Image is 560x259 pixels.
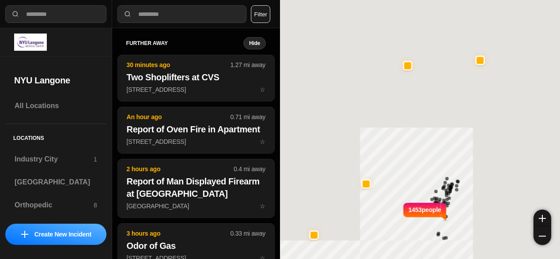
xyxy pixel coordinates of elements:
[5,124,106,149] h5: Locations
[127,202,265,210] p: [GEOGRAPHIC_DATA]
[117,202,275,210] a: 2 hours ago0.4 mi awayReport of Man Displayed Firearm at [GEOGRAPHIC_DATA][GEOGRAPHIC_DATA]star
[260,86,265,93] span: star
[249,40,260,47] small: Hide
[5,149,106,170] a: Industry City1
[34,230,91,239] p: Create New Incident
[123,10,132,19] img: search
[402,202,409,221] img: notch
[15,154,94,165] h3: Industry City
[539,215,546,222] img: zoom-in
[441,202,448,221] img: notch
[260,138,265,145] span: star
[117,159,275,218] button: 2 hours ago0.4 mi awayReport of Man Displayed Firearm at [GEOGRAPHIC_DATA][GEOGRAPHIC_DATA]star
[5,172,106,193] a: [GEOGRAPHIC_DATA]
[94,155,97,164] p: 1
[409,205,441,225] p: 1453 people
[5,224,106,245] button: iconCreate New Incident
[127,71,265,83] h2: Two Shoplifters at CVS
[127,113,231,121] p: An hour ago
[117,55,275,101] button: 30 minutes ago1.27 mi awayTwo Shoplifters at CVS[STREET_ADDRESS]star
[5,195,106,216] a: Orthopedic8
[127,123,265,135] h2: Report of Oven Fire in Apartment
[11,10,20,19] img: search
[15,101,97,111] h3: All Locations
[127,85,265,94] p: [STREET_ADDRESS]
[15,177,97,188] h3: [GEOGRAPHIC_DATA]
[127,60,231,69] p: 30 minutes ago
[14,74,98,86] h2: NYU Langone
[15,200,94,210] h3: Orthopedic
[21,231,28,238] img: icon
[117,86,275,93] a: 30 minutes ago1.27 mi awayTwo Shoplifters at CVS[STREET_ADDRESS]star
[231,113,265,121] p: 0.71 mi away
[127,240,265,252] h2: Odor of Gas
[534,227,551,245] button: zoom-out
[5,218,106,239] a: Cobble Hill1
[539,233,546,240] img: zoom-out
[231,60,265,69] p: 1.27 mi away
[5,95,106,116] a: All Locations
[234,165,265,173] p: 0.4 mi away
[534,210,551,227] button: zoom-in
[127,137,265,146] p: [STREET_ADDRESS]
[126,40,243,47] h5: further away
[260,203,265,210] span: star
[14,34,47,51] img: logo
[117,138,275,145] a: An hour ago0.71 mi awayReport of Oven Fire in Apartment[STREET_ADDRESS]star
[231,229,265,238] p: 0.33 mi away
[94,201,97,210] p: 8
[117,107,275,154] button: An hour ago0.71 mi awayReport of Oven Fire in Apartment[STREET_ADDRESS]star
[243,37,266,49] button: Hide
[251,5,270,23] button: Filter
[127,229,231,238] p: 3 hours ago
[127,165,234,173] p: 2 hours ago
[127,175,265,200] h2: Report of Man Displayed Firearm at [GEOGRAPHIC_DATA]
